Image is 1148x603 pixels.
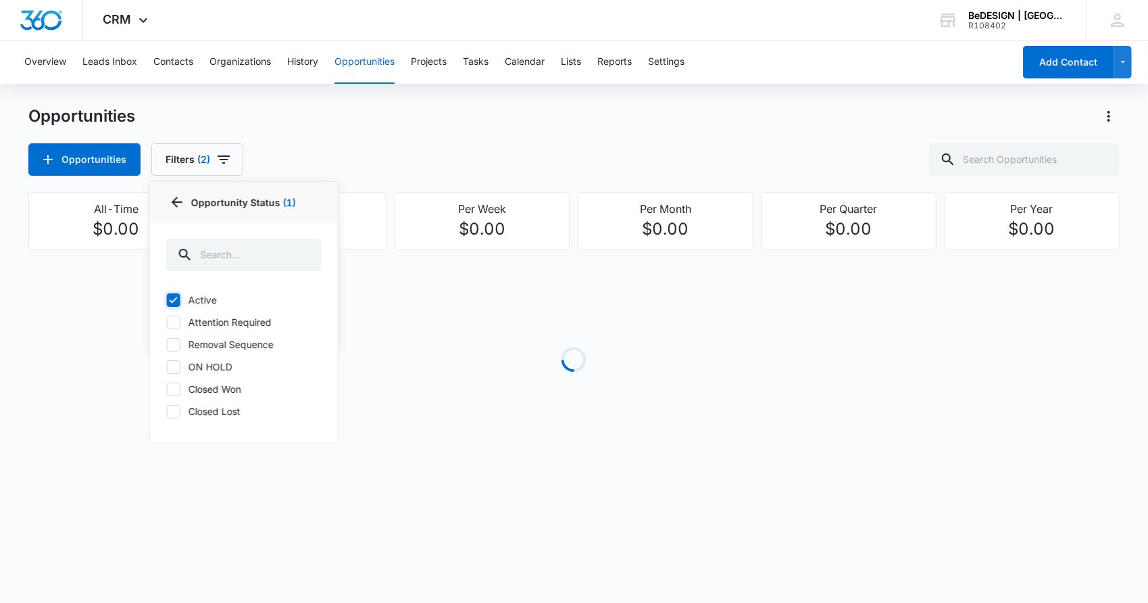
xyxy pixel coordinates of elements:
p: $0.00 [37,217,195,241]
p: All-Time [37,201,195,217]
button: Reports [597,41,632,84]
button: Lists [561,41,581,84]
label: Active [166,293,322,307]
p: Per Quarter [770,201,928,217]
p: $0.00 [953,217,1111,241]
span: CRM [103,12,132,26]
button: Add Contact [1023,46,1114,78]
button: Filters(2) [151,143,243,176]
label: ON HOLD [166,360,322,374]
button: Opportunities [334,41,395,84]
label: Attention Required [166,315,322,329]
p: Per Week [403,201,561,217]
label: Removal Sequence [166,337,322,352]
button: Settings [648,41,684,84]
button: Overview [24,41,66,84]
p: $0.00 [770,217,928,241]
button: Back [166,191,188,213]
label: Closed Won [166,382,322,396]
span: (1) [283,197,296,208]
button: Organizations [209,41,271,84]
h1: Opportunities [28,106,135,126]
button: Tasks [463,41,489,84]
button: Actions [1098,105,1120,127]
input: Search Opportunities [929,143,1120,176]
div: account name [968,10,1067,21]
button: Leads Inbox [82,41,137,84]
p: Per Month [587,201,744,217]
button: Projects [411,41,447,84]
button: Contacts [153,41,193,84]
p: $0.00 [403,217,561,241]
p: Per Year [953,201,1111,217]
label: Closed Lost [166,404,322,418]
button: Calendar [505,41,545,84]
input: Search... [166,239,322,271]
p: $0.00 [587,217,744,241]
span: (2) [197,155,210,164]
button: History [287,41,318,84]
div: account id [968,21,1067,30]
button: Opportunities [28,143,141,176]
p: Opportunity Status [166,195,322,210]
